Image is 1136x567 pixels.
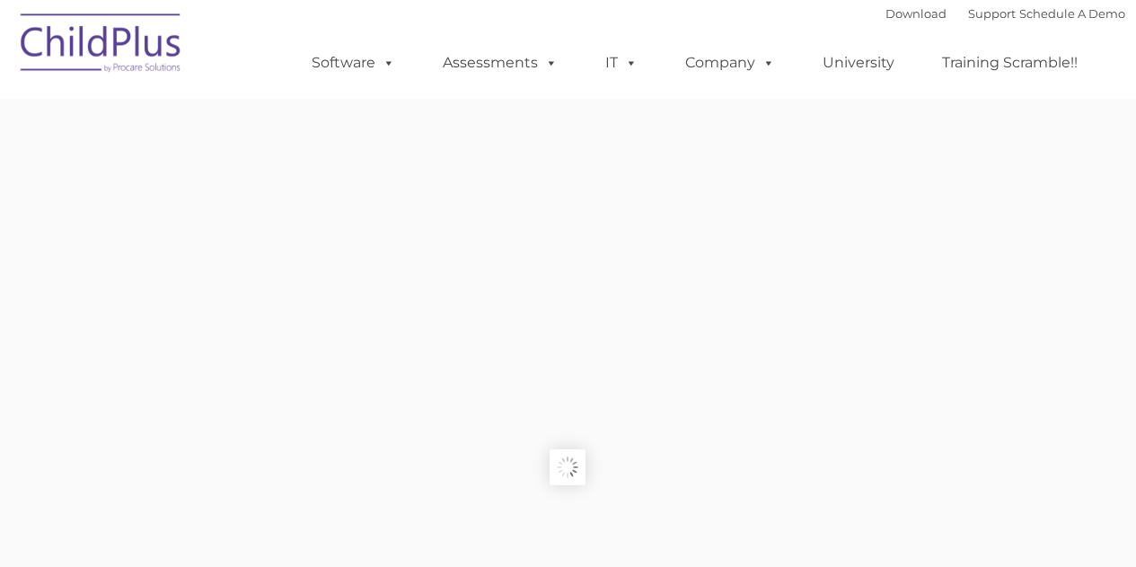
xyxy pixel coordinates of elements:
[968,6,1016,21] a: Support
[885,6,947,21] a: Download
[294,45,413,81] a: Software
[12,1,191,91] img: ChildPlus by Procare Solutions
[667,45,793,81] a: Company
[1019,6,1125,21] a: Schedule A Demo
[924,45,1096,81] a: Training Scramble!!
[587,45,656,81] a: IT
[885,6,1125,21] font: |
[805,45,912,81] a: University
[425,45,576,81] a: Assessments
